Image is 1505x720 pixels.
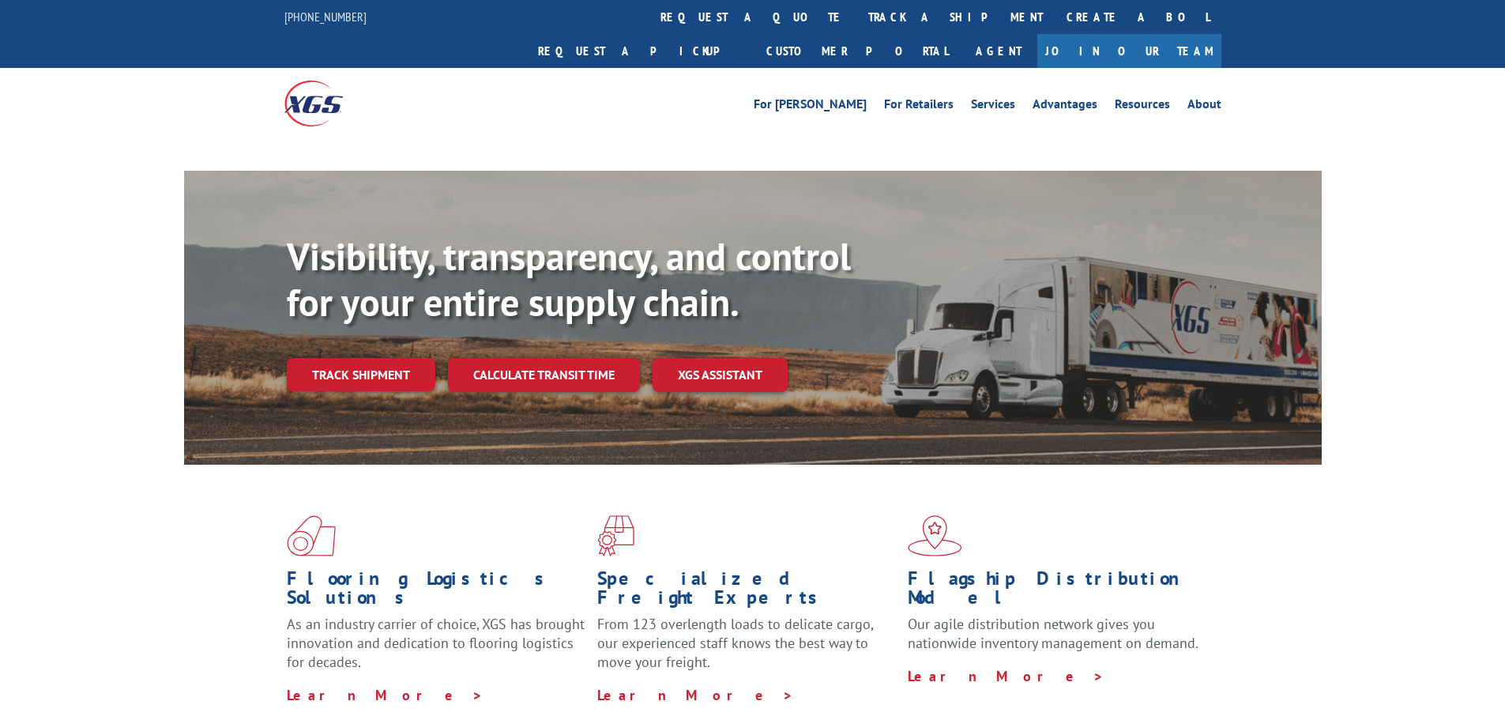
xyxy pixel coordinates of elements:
[287,232,851,326] b: Visibility, transparency, and control for your entire supply chain.
[287,569,585,615] h1: Flooring Logistics Solutions
[448,358,640,392] a: Calculate transit time
[908,569,1206,615] h1: Flagship Distribution Model
[1115,98,1170,115] a: Resources
[971,98,1015,115] a: Services
[287,358,435,391] a: Track shipment
[1037,34,1221,68] a: Join Our Team
[284,9,367,25] a: [PHONE_NUMBER]
[884,98,954,115] a: For Retailers
[908,615,1198,652] span: Our agile distribution network gives you nationwide inventory management on demand.
[287,515,336,556] img: xgs-icon-total-supply-chain-intelligence-red
[1033,98,1097,115] a: Advantages
[653,358,788,392] a: XGS ASSISTANT
[287,615,585,671] span: As an industry carrier of choice, XGS has brought innovation and dedication to flooring logistics...
[754,34,960,68] a: Customer Portal
[597,686,794,704] a: Learn More >
[597,615,896,685] p: From 123 overlength loads to delicate cargo, our experienced staff knows the best way to move you...
[597,515,634,556] img: xgs-icon-focused-on-flooring-red
[908,515,962,556] img: xgs-icon-flagship-distribution-model-red
[1187,98,1221,115] a: About
[597,569,896,615] h1: Specialized Freight Experts
[754,98,867,115] a: For [PERSON_NAME]
[287,686,483,704] a: Learn More >
[908,667,1104,685] a: Learn More >
[526,34,754,68] a: Request a pickup
[960,34,1037,68] a: Agent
